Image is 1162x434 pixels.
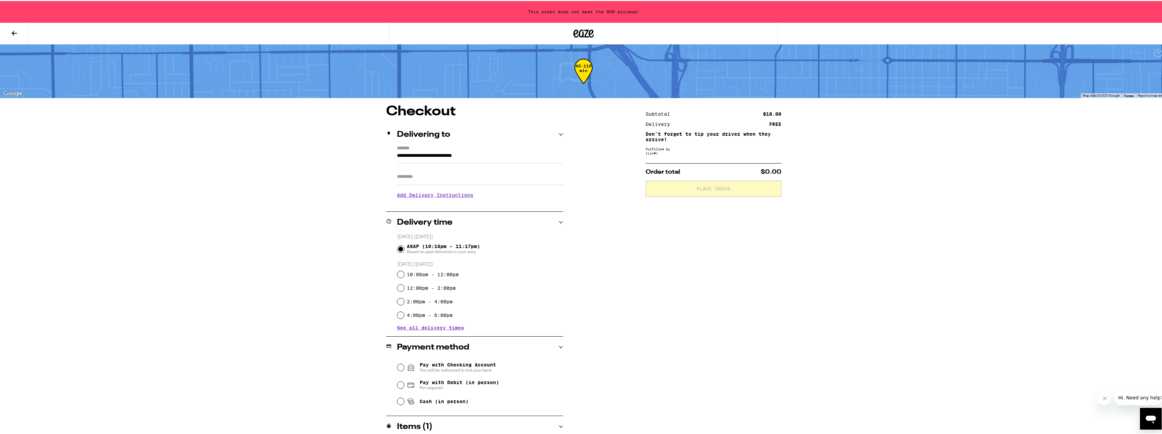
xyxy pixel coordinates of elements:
span: $0.00 [761,168,781,174]
iframe: Message from company [1114,389,1162,404]
img: Google [2,88,24,97]
button: Place Order [646,180,781,196]
span: Based on past deliveries in your area [407,248,480,253]
iframe: Button to launch messaging window [1140,407,1162,429]
span: Place Order [697,185,730,190]
div: Delivery [646,121,675,126]
label: 12:00pm - 2:00pm [407,284,456,290]
span: Order total [646,168,680,174]
span: Pay with Debit (in person) [420,379,499,384]
span: ASAP (10:16pm - 11:17pm) [407,243,480,253]
h2: Payment method [397,342,469,351]
h2: Delivering to [397,130,450,138]
div: Subtotal [646,111,675,115]
h2: Delivery time [397,218,453,226]
span: Cash (in person) [420,398,469,403]
div: $18.00 [763,111,781,115]
p: Don't forget to tip your driver when they arrive! [646,130,781,141]
div: 49-110 min [574,63,593,88]
button: See all delivery times [397,324,464,329]
span: Pin required [420,384,499,390]
iframe: Close message [1098,391,1111,404]
div: Fulfilled by (Lic# ) [646,146,781,154]
p: [DATE] ([DATE]) [397,233,563,239]
p: [DATE] ([DATE]) [397,260,563,267]
h1: Checkout [386,104,563,117]
p: We'll contact you at [PHONE_NUMBER] when we arrive [397,202,563,207]
h2: Items ( 1 ) [397,422,433,430]
label: 4:00pm - 6:00pm [407,312,453,317]
h3: Add Delivery Instructions [397,186,563,202]
span: Hi. Need any help? [4,5,49,10]
a: Terms [1124,93,1134,97]
div: FREE [769,121,781,126]
span: Pay with Checking Account [420,361,496,372]
a: Open this area in Google Maps (opens a new window) [2,88,24,97]
label: 2:00pm - 4:00pm [407,298,453,303]
span: You will be redirected to link your bank [420,366,496,372]
label: 10:00am - 12:00pm [407,271,459,276]
span: Map data ©2025 Google [1083,93,1120,96]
